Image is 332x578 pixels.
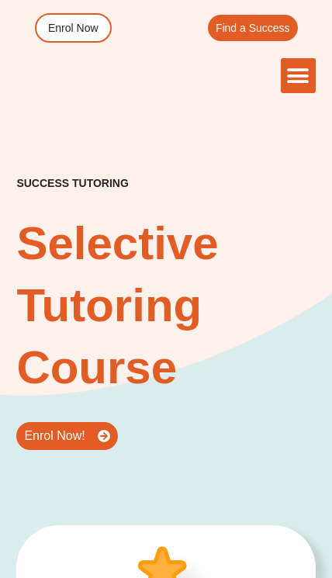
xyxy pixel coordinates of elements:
a: Enrol Now! [16,422,117,450]
a: Enrol Now [35,13,112,43]
a: Find a Success [208,15,298,41]
span: Enrol Now [48,22,99,33]
span: Enrol Now! [24,430,85,442]
h4: success tutoring [16,177,128,190]
div: Menu Toggle [281,58,316,93]
span: Find a Success [216,22,290,33]
h2: Selective Tutoring Course [16,213,315,399]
